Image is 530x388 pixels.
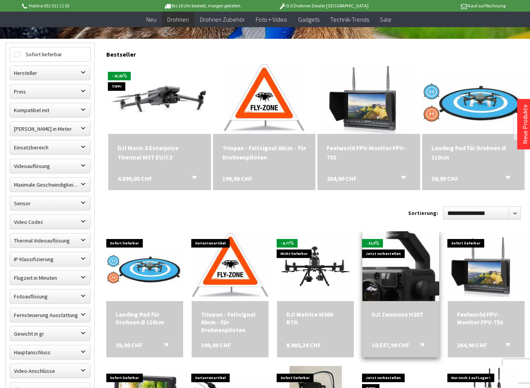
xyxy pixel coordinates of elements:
[10,159,90,173] label: Videoauflösung
[10,308,90,322] label: Fernsteuerung Ausstattung
[194,12,250,28] a: Drohnen Zubehör
[142,1,263,10] p: Bis 16 Uhr bestellt, morgen geliefert.
[10,140,90,154] label: Einsatzbereich
[200,16,245,23] span: Drohnen Zubehör
[256,16,287,23] span: Foto + Video
[116,341,142,349] span: 39,90 CHF
[293,12,325,28] a: Gadgets
[496,341,514,351] button: In den Warenkorb
[10,289,90,303] label: Fotoauflösung
[116,310,174,326] div: Landing Pad für Drohnen Ø 110cm
[118,174,152,183] span: 4.899,00 CHF
[10,252,90,266] label: IP Klassifizierung
[457,341,487,349] span: 264,90 CHF
[408,207,438,219] label: Sortierung:
[154,341,173,351] button: In den Warenkorb
[10,103,90,117] label: Kompatibel mit
[457,310,515,326] div: Feelworld FPV-Monitor FPV-733
[162,12,194,28] a: Drohnen
[327,174,357,183] span: 264,90 CHF
[10,271,90,285] label: Flugzeit in Minuten
[106,246,183,287] img: Landing Pad für Drohnen Ø 110cm
[10,178,90,192] label: Maximale Geschwindigkeit in km/h
[384,1,505,10] p: Kauf auf Rechnung
[496,174,514,184] button: In den Warenkorb
[201,310,259,334] div: Triopan - Faltsignal 60cm - für Drohnenpiloten
[10,47,90,61] label: Sofort lieferbar
[250,12,293,28] a: Foto + Video
[330,16,369,23] span: Technik-Trends
[182,174,201,184] button: In den Warenkorb
[391,174,410,184] button: In den Warenkorb
[118,143,201,162] div: DJI Mavic 3 Enterprise Thermal M3T EU/C2
[10,85,90,99] label: Preis
[10,215,90,229] label: Video Codec
[108,67,211,131] img: DJI Mavic 3 Enterprise Thermal M3T EU/C2
[380,16,391,23] span: Sale
[298,16,319,23] span: Gadgets
[372,310,430,318] a: DJI Zenmuse H20T 10.537,99 CHF In den Warenkorb
[106,43,525,62] div: Bestseller
[10,364,90,378] label: Video-Anschlüsse
[431,174,458,183] span: 39,90 CHF
[410,341,429,351] button: In den Warenkorb
[10,327,90,341] label: Gewicht in gr
[448,236,525,297] img: Feelworld FPV-Monitor FPV-733
[263,1,384,10] p: DJI Drohnen Dealer [GEOGRAPHIC_DATA]
[21,1,142,10] p: Hotline 032 511 11 03
[325,64,412,134] img: Feelworld FPV-Monitor FPV-733
[201,341,231,349] span: 199,90 CHF
[374,12,397,28] a: Sale
[327,143,410,162] a: Feelworld FPV-Monitor FPV-733 264,90 CHF In den Warenkorb
[431,143,515,162] div: Landing Pad für Drohnen Ø 110cm
[222,143,306,162] div: Triopan - Faltsignal 60cm - für Drohnenpiloten
[10,345,90,359] label: Hauptanschluss
[116,310,174,326] a: Landing Pad für Drohnen Ø 110cm 39,90 CHF In den Warenkorb
[352,217,450,315] img: DJI Zenmuse H20T
[286,310,345,326] div: DJI Matrice M300 RTK
[372,341,409,349] span: 10.537,99 CHF
[118,143,201,162] a: DJI Mavic 3 Enterprise Thermal M3T EU/C2 4.899,00 CHF In den Warenkorb
[201,310,259,334] a: Triopan - Faltsignal 60cm - für Drohnenpiloten 199,90 CHF
[10,196,90,210] label: Sensor
[146,16,156,23] span: Neu
[192,233,268,299] img: Triopan - Faltsignal 60cm - für Drohnenpiloten
[281,231,350,301] img: DJI Matrice M300 RTK
[10,66,90,80] label: Hersteller
[325,12,374,28] a: Technik-Trends
[10,122,90,136] label: Maximale Flughöhe in Meter
[167,16,189,23] span: Drohnen
[431,143,515,162] a: Landing Pad für Drohnen Ø 110cm 39,90 CHF In den Warenkorb
[286,341,321,349] span: 8.983,24 CHF
[422,72,525,126] img: Landing Pad für Drohnen Ø 110cm
[10,234,90,248] label: Thermal Videoauflösung
[327,143,410,162] div: Feelworld FPV-Monitor FPV-733
[141,12,162,28] a: Neu
[223,64,305,134] img: Triopan - Faltsignal 60cm - für Drohnenpiloten
[521,104,529,144] a: Neue Produkte
[372,310,430,318] div: DJI Zenmuse H20T
[457,310,515,326] a: Feelworld FPV-Monitor FPV-733 264,90 CHF In den Warenkorb
[286,310,345,326] a: DJI Matrice M300 RTK 8.983,24 CHF
[222,143,306,162] a: Triopan - Faltsignal 60cm - für Drohnenpiloten 199,90 CHF
[222,174,252,183] span: 199,90 CHF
